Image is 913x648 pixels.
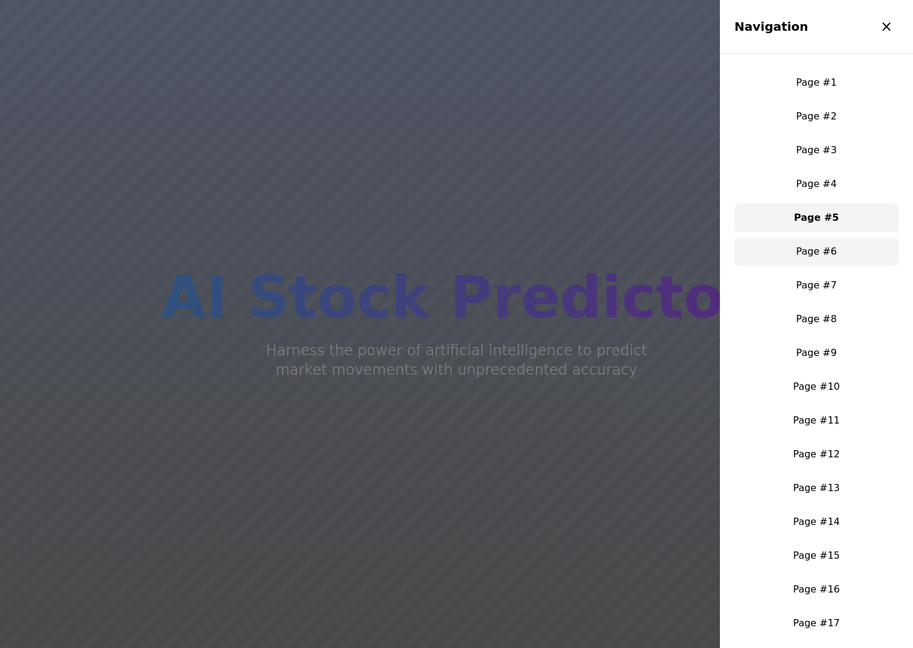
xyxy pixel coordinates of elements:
[880,17,892,36] div: ×
[734,170,899,199] a: Page #4
[734,18,808,35] h2: Navigation
[734,440,899,469] a: Page #12
[734,136,899,165] a: Page #3
[874,14,899,39] button: ×
[734,237,899,266] a: Page #6
[734,406,899,435] a: Page #11
[734,609,899,638] a: Page #17
[734,102,899,131] a: Page #2
[734,575,899,604] a: Page #16
[734,271,899,300] a: Page #7
[734,68,899,97] a: Page #1
[734,507,899,536] a: Page #14
[734,474,899,503] a: Page #13
[734,203,899,232] a: Page #5
[734,372,899,401] a: Page #10
[734,338,899,367] a: Page #9
[734,305,899,334] a: Page #8
[734,541,899,570] a: Page #15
